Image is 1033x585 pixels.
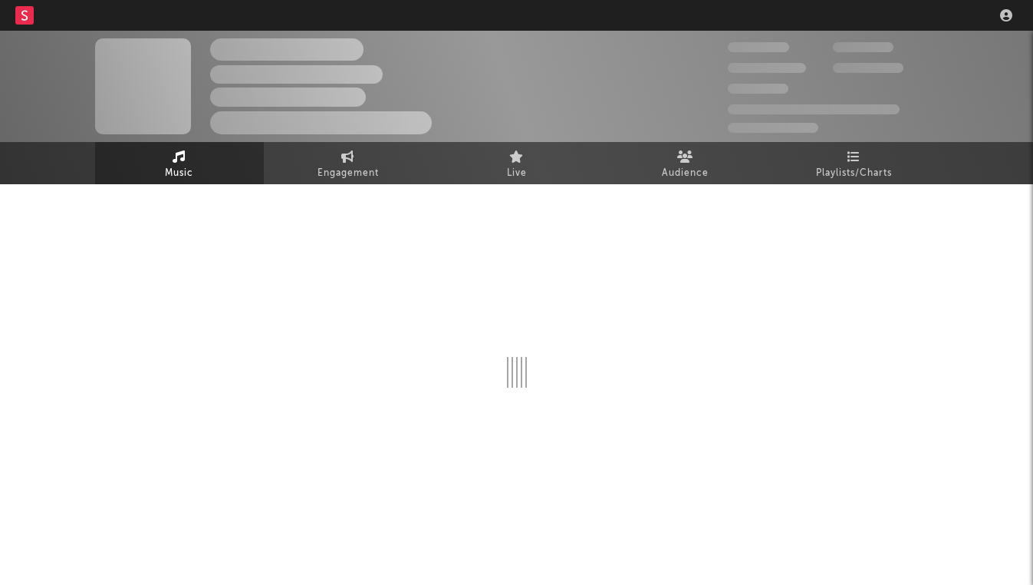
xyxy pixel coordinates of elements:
a: Audience [601,142,770,184]
a: Engagement [264,142,433,184]
span: Jump Score: 85.0 [728,123,818,133]
a: Live [433,142,601,184]
span: 50,000,000 Monthly Listeners [728,104,900,114]
span: Live [507,164,527,183]
span: 1,000,000 [833,63,903,73]
span: Playlists/Charts [816,164,892,183]
a: Music [95,142,264,184]
a: Playlists/Charts [770,142,939,184]
span: Music [165,164,193,183]
span: 100,000 [833,42,893,52]
span: 300,000 [728,42,789,52]
span: 100,000 [728,84,788,94]
span: 50,000,000 [728,63,806,73]
span: Audience [662,164,709,183]
span: Engagement [317,164,379,183]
